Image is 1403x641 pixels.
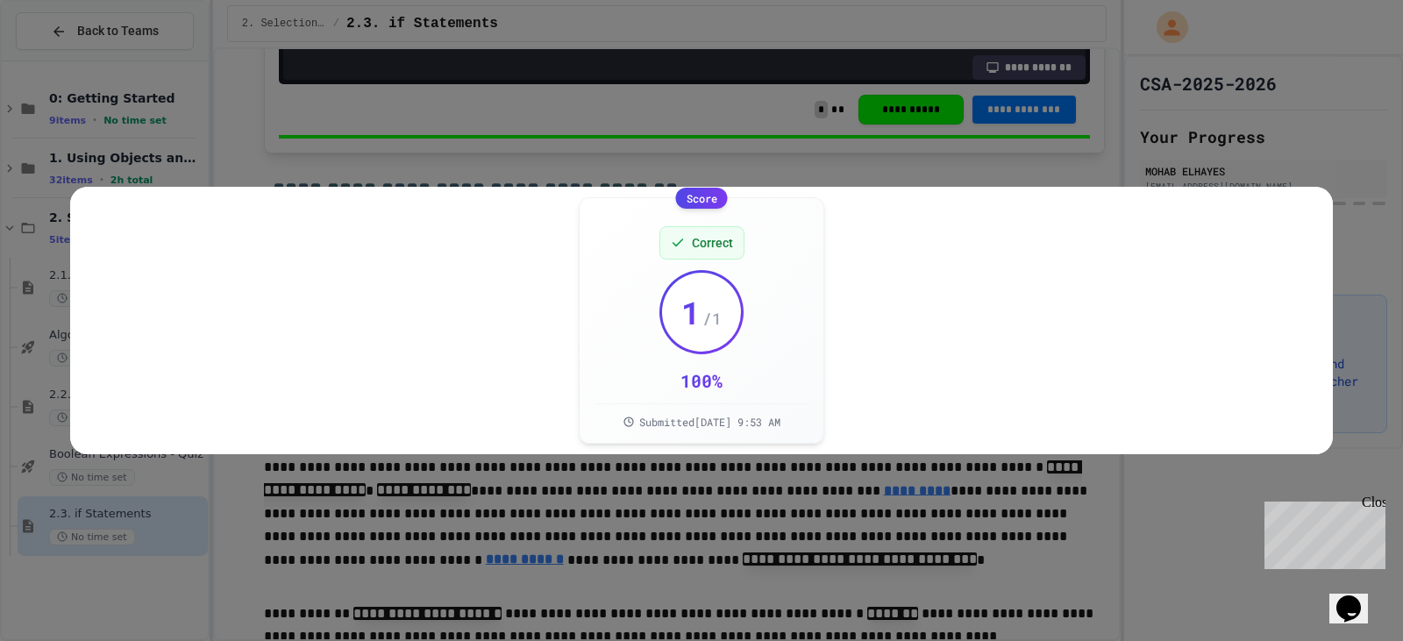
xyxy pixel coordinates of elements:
[681,295,701,330] span: 1
[680,368,723,393] div: 100 %
[1329,571,1385,623] iframe: chat widget
[692,234,733,252] span: Correct
[1257,495,1385,569] iframe: chat widget
[639,415,780,429] span: Submitted [DATE] 9:53 AM
[702,306,722,331] span: / 1
[676,188,728,209] div: Score
[7,7,121,111] div: Chat with us now!Close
